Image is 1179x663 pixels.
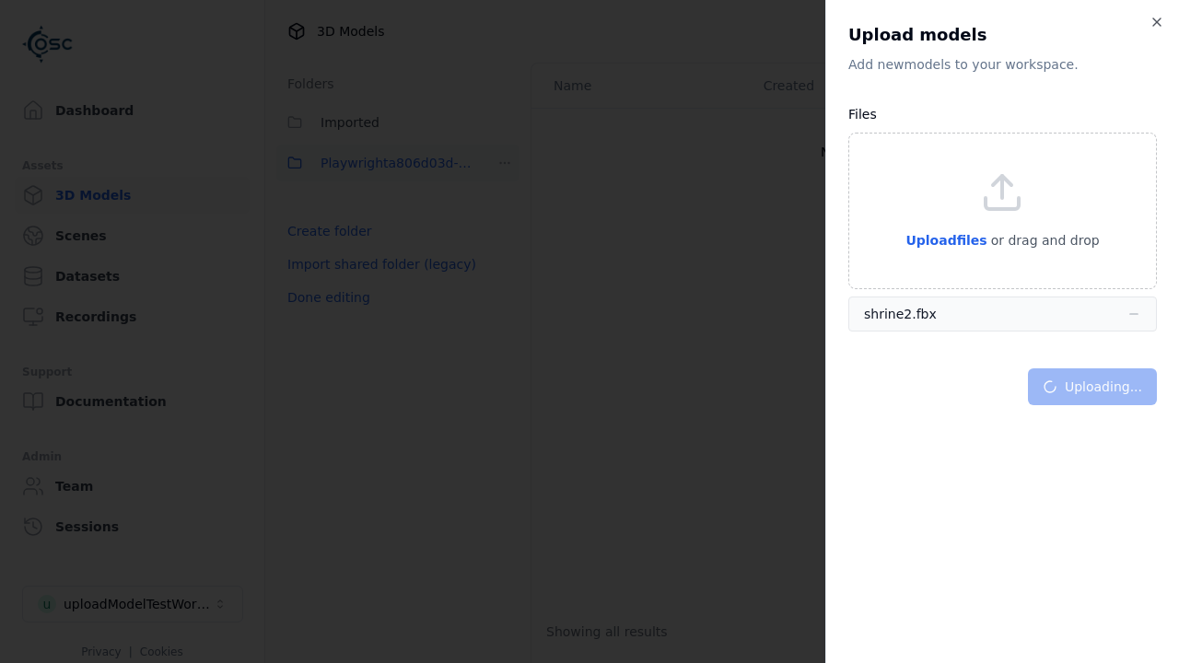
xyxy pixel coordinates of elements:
label: Files [848,107,877,122]
span: Upload files [905,233,986,248]
div: shrine2.fbx [864,305,937,323]
p: Add new model s to your workspace. [848,55,1157,74]
h2: Upload models [848,22,1157,48]
p: or drag and drop [987,229,1100,251]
